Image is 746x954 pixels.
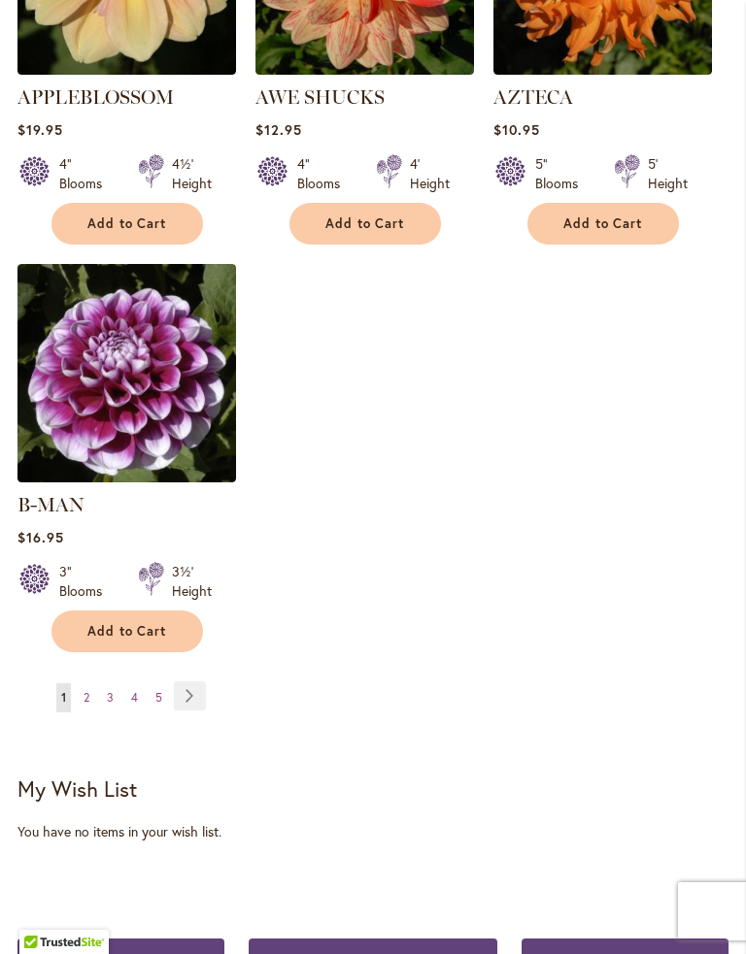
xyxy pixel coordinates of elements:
[87,623,167,640] span: Add to Cart
[61,690,66,705] span: 1
[493,120,540,139] span: $10.95
[17,493,85,516] a: B-MAN
[255,60,474,79] a: AWE SHUCKS
[255,85,385,109] a: AWE SHUCKS
[17,528,64,546] span: $16.95
[563,215,643,232] span: Add to Cart
[297,154,353,193] div: 4" Blooms
[51,203,203,245] button: Add to Cart
[107,690,114,705] span: 3
[255,120,302,139] span: $12.95
[648,154,688,193] div: 5' Height
[59,154,115,193] div: 4" Blooms
[79,683,94,712] a: 2
[59,562,115,601] div: 3" Blooms
[131,690,138,705] span: 4
[84,690,89,705] span: 2
[17,264,236,482] img: B-MAN
[15,885,69,939] iframe: Launch Accessibility Center
[325,215,405,232] span: Add to Cart
[172,562,212,601] div: 3½' Height
[410,154,450,193] div: 4' Height
[493,85,573,109] a: AZTECA
[155,690,162,705] span: 5
[172,154,212,193] div: 4½' Height
[527,203,679,245] button: Add to Cart
[87,215,167,232] span: Add to Cart
[102,683,119,712] a: 3
[493,60,712,79] a: AZTECA
[17,774,137,803] strong: My Wish List
[126,683,143,712] a: 4
[289,203,441,245] button: Add to Cart
[151,683,167,712] a: 5
[17,120,63,139] span: $19.95
[535,154,591,193] div: 5" Blooms
[51,610,203,652] button: Add to Cart
[17,822,729,841] div: You have no items in your wish list.
[17,468,236,486] a: B-MAN
[17,85,174,109] a: APPLEBLOSSOM
[17,60,236,79] a: APPLEBLOSSOM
